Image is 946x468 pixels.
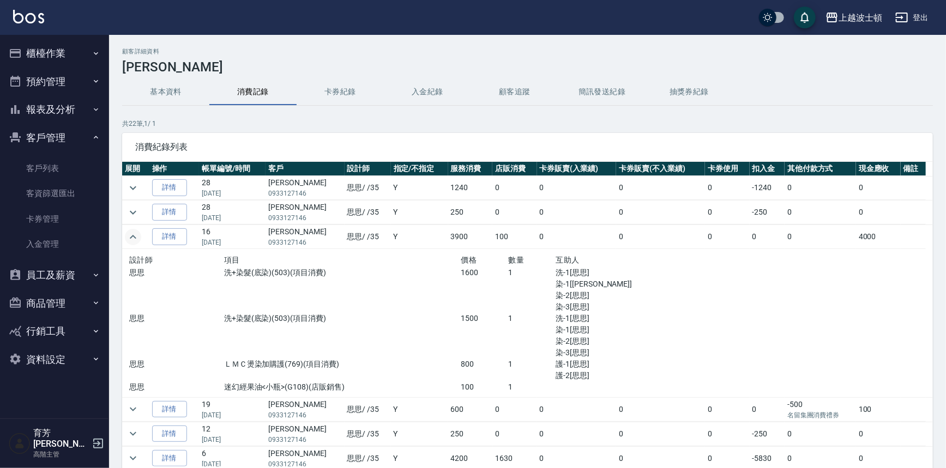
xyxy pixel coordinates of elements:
img: Logo [13,10,44,23]
td: 0 [492,176,537,200]
p: 迷幻經果油<小瓶>(G108)(店販銷售) [224,381,461,393]
th: 展開 [122,162,149,176]
td: 4000 [856,225,901,249]
p: [DATE] [202,410,263,420]
button: expand row [125,204,141,221]
button: save [794,7,816,28]
p: 0933127146 [268,213,341,223]
p: 思思 [129,267,224,278]
p: 染-3[思思] [556,301,698,313]
td: 0 [616,225,705,249]
p: 1 [509,313,556,324]
p: 護-2[思思] [556,370,698,381]
p: 洗+染髮(底染)(503)(項目消費) [224,267,461,278]
h2: 顧客詳細資料 [122,48,933,55]
p: 思思 [129,358,224,370]
th: 其他付款方式 [785,162,856,176]
p: 染-3[思思] [556,347,698,358]
th: 操作 [149,162,200,176]
th: 帳單編號/時間 [199,162,266,176]
p: [DATE] [202,213,263,223]
a: 詳情 [152,426,187,442]
td: 0 [616,397,705,421]
td: 0 [616,176,705,200]
td: 0 [785,422,856,446]
span: 互助人 [556,256,579,264]
td: 0 [785,225,856,249]
td: 0 [616,422,705,446]
p: 1 [509,381,556,393]
td: 0 [705,397,750,421]
td: 0 [856,422,901,446]
td: 0 [750,225,785,249]
th: 備註 [901,162,926,176]
a: 卡券管理 [4,206,105,232]
p: 染-1[思思] [556,324,698,336]
p: [DATE] [202,238,263,247]
td: [PERSON_NAME] [266,422,344,446]
th: 設計師 [345,162,391,176]
th: 服務消費 [448,162,493,176]
td: Y [391,176,448,200]
td: [PERSON_NAME] [266,397,344,421]
p: 洗-1[思思] [556,313,698,324]
td: 思思 / /35 [345,422,391,446]
th: 客戶 [266,162,344,176]
button: expand row [125,450,141,466]
button: 上越波士頓 [821,7,887,29]
td: 3900 [448,225,493,249]
p: 洗+染髮(底染)(503)(項目消費) [224,313,461,324]
td: 0 [537,176,617,200]
td: -500 [785,397,856,421]
button: 登出 [891,8,933,28]
td: 0 [705,176,750,200]
td: 600 [448,397,493,421]
button: 員工及薪資 [4,261,105,289]
img: Person [9,433,31,454]
p: 0933127146 [268,238,341,247]
button: 抽獎券紀錄 [646,79,733,105]
td: Y [391,225,448,249]
p: 護-1[思思] [556,358,698,370]
td: 0 [785,176,856,200]
p: 800 [461,358,509,370]
td: 思思 / /35 [345,200,391,224]
button: 客戶管理 [4,124,105,152]
td: 250 [448,422,493,446]
th: 卡券販賣(入業績) [537,162,617,176]
span: 設計師 [129,256,153,264]
button: expand row [125,180,141,196]
a: 詳情 [152,204,187,221]
td: 0 [856,176,901,200]
p: 1 [509,267,556,278]
p: 共 22 筆, 1 / 1 [122,119,933,129]
a: 詳情 [152,450,187,467]
td: 0 [537,200,617,224]
td: 19 [199,397,266,421]
p: [DATE] [202,189,263,198]
p: ＬＭＣ燙染加購護(769)(項目消費) [224,358,461,370]
td: 0 [705,422,750,446]
p: 染-2[思思] [556,336,698,347]
td: [PERSON_NAME] [266,225,344,249]
p: 0933127146 [268,435,341,445]
th: 卡券使用 [705,162,750,176]
td: 0 [537,397,617,421]
p: 100 [461,381,509,393]
td: Y [391,200,448,224]
span: 消費紀錄列表 [135,142,920,153]
button: 預約管理 [4,68,105,96]
td: 250 [448,200,493,224]
td: 0 [856,200,901,224]
td: 思思 / /35 [345,225,391,249]
td: 0 [537,422,617,446]
td: 0 [537,225,617,249]
td: Y [391,422,448,446]
a: 詳情 [152,401,187,418]
th: 現金應收 [856,162,901,176]
button: expand row [125,426,141,442]
h3: [PERSON_NAME] [122,59,933,75]
td: 100 [492,225,537,249]
p: 思思 [129,313,224,324]
p: 高階主管 [33,449,89,459]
